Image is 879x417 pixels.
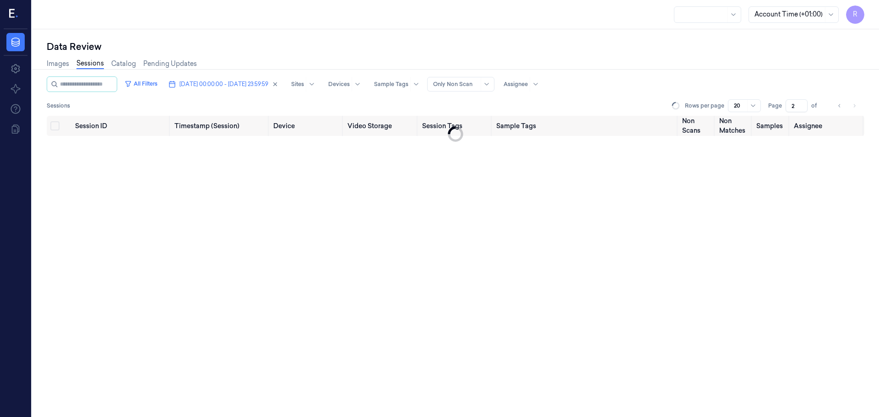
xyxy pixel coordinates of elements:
[833,99,861,112] nav: pagination
[344,116,418,136] th: Video Storage
[753,116,790,136] th: Samples
[685,102,724,110] p: Rows per page
[846,5,864,24] button: R
[47,102,70,110] span: Sessions
[790,116,864,136] th: Assignee
[47,59,69,69] a: Images
[76,59,104,69] a: Sessions
[811,102,826,110] span: of
[71,116,170,136] th: Session ID
[171,116,270,136] th: Timestamp (Session)
[179,80,268,88] span: [DATE] 00:00:00 - [DATE] 23:59:59
[111,59,136,69] a: Catalog
[121,76,161,91] button: All Filters
[50,121,60,130] button: Select all
[768,102,782,110] span: Page
[493,116,678,136] th: Sample Tags
[165,77,282,92] button: [DATE] 00:00:00 - [DATE] 23:59:59
[270,116,344,136] th: Device
[833,99,846,112] button: Go to previous page
[47,40,864,53] div: Data Review
[716,116,753,136] th: Non Matches
[678,116,716,136] th: Non Scans
[418,116,493,136] th: Session Tags
[143,59,197,69] a: Pending Updates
